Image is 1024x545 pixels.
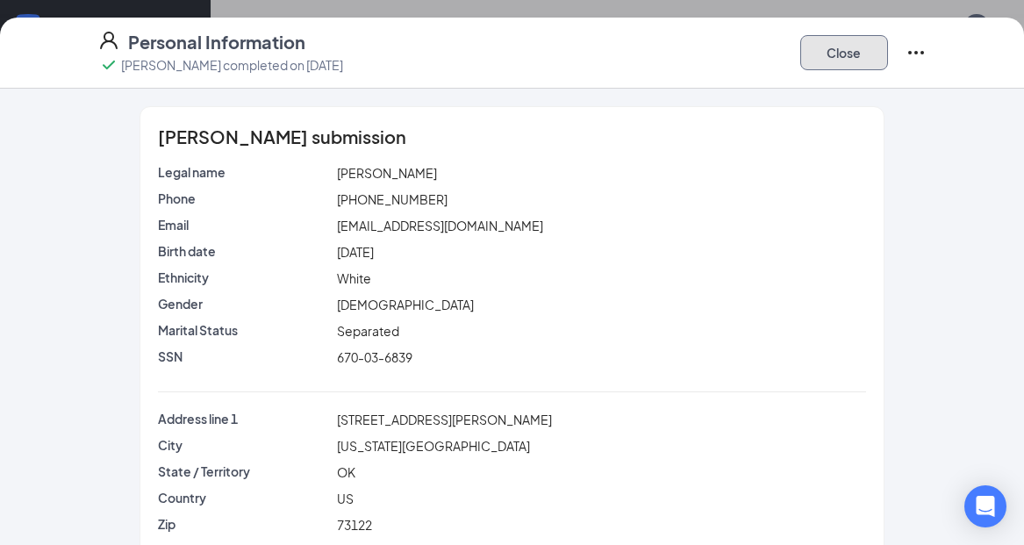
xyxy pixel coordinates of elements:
[337,349,412,365] span: 670-03-6839
[158,190,330,207] p: Phone
[337,491,354,506] span: US
[964,485,1006,527] div: Open Intercom Messenger
[337,191,448,207] span: [PHONE_NUMBER]
[98,30,119,51] svg: User
[337,244,374,260] span: [DATE]
[158,269,330,286] p: Ethnicity
[98,54,119,75] svg: Checkmark
[906,42,927,63] svg: Ellipses
[158,410,330,427] p: Address line 1
[158,463,330,480] p: State / Territory
[158,295,330,312] p: Gender
[337,297,474,312] span: [DEMOGRAPHIC_DATA]
[337,270,371,286] span: White
[158,128,406,146] span: [PERSON_NAME] submission
[158,321,330,339] p: Marital Status
[337,517,372,533] span: 73122
[158,348,330,365] p: SSN
[158,489,330,506] p: Country
[158,163,330,181] p: Legal name
[337,218,543,233] span: [EMAIL_ADDRESS][DOMAIN_NAME]
[337,464,355,480] span: OK
[337,412,552,427] span: [STREET_ADDRESS][PERSON_NAME]
[158,242,330,260] p: Birth date
[337,323,399,339] span: Separated
[158,216,330,233] p: Email
[128,30,305,54] h4: Personal Information
[121,56,343,74] p: [PERSON_NAME] completed on [DATE]
[158,436,330,454] p: City
[800,35,888,70] button: Close
[158,515,330,533] p: Zip
[337,165,437,181] span: [PERSON_NAME]
[337,438,530,454] span: [US_STATE][GEOGRAPHIC_DATA]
